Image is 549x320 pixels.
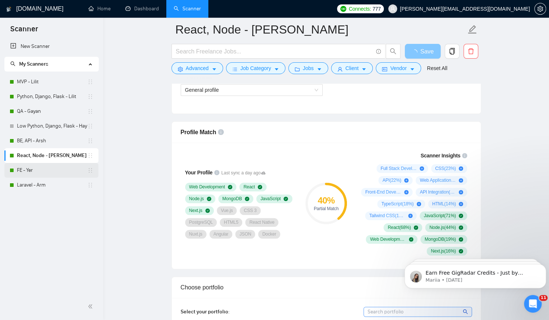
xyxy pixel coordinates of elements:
span: Save [420,47,434,56]
span: 777 [372,5,381,13]
li: BE, API - Arsh [4,133,98,148]
span: Angular [213,231,229,237]
a: setting [534,6,546,12]
button: copy [445,44,459,59]
span: MongoDB [222,196,242,202]
span: Tailwind CSS ( 13 %) [369,213,405,219]
li: Python, Django, Flask - Lilit [4,89,98,104]
span: React Native [249,219,274,225]
span: plus-circle [459,190,463,194]
button: folderJobscaret-down [288,62,328,74]
span: plus-circle [459,178,463,182]
span: caret-down [212,66,217,72]
span: copy [445,48,459,55]
a: dashboardDashboard [125,6,159,12]
span: Job Category [240,64,271,72]
a: Low Python, Django, Flask - Hayk [17,119,87,133]
span: API Integration ( 18 %) [420,189,456,195]
span: My Scanners [19,61,48,67]
span: holder [87,138,93,144]
img: upwork-logo.png [340,6,346,12]
div: 40 % [305,196,347,205]
span: check-circle [409,237,413,241]
span: General profile [185,84,318,95]
li: FE - Yer [4,163,98,178]
span: user [390,6,395,11]
span: holder [87,108,93,114]
span: check-circle [258,185,262,189]
span: edit [468,25,477,34]
span: plus-circle [459,166,463,171]
a: homeHome [88,6,111,12]
a: Python, Django, Flask - Lilit [17,89,87,104]
iframe: Intercom live chat [524,295,542,313]
input: Search Freelance Jobs... [176,47,373,56]
span: React ( 68 %) [388,225,411,230]
span: HTML5 [224,219,238,225]
li: Low Python, Django, Flask - Hayk [4,119,98,133]
span: CSS 3 [244,208,256,213]
a: searchScanner [174,6,201,12]
span: Vue.js [221,208,233,213]
span: Web Development ( 20 %) [370,236,406,242]
li: Laravel - Arm [4,178,98,192]
span: Node.js [189,196,204,202]
span: info-circle [462,153,467,158]
button: barsJob Categorycaret-down [226,62,285,74]
span: setting [178,66,183,72]
span: plus-circle [404,178,409,182]
span: info-circle [376,49,381,54]
button: delete [463,44,478,59]
a: Laravel - Arm [17,178,87,192]
span: Docker [262,231,276,237]
span: MongoDB ( 19 %) [424,236,456,242]
button: Save [405,44,441,59]
input: Scanner name... [176,20,466,39]
span: API ( 22 %) [382,177,401,183]
span: 11 [539,295,548,301]
span: JSON [239,231,251,237]
span: Profile Match [181,129,216,135]
span: check-circle [228,185,232,189]
span: Node.js ( 44 %) [429,225,456,230]
button: settingAdvancedcaret-down [171,62,223,74]
a: React, Node - [PERSON_NAME] [17,148,87,163]
span: Select your portfolio: [181,309,230,315]
span: Web Application ( 20 %) [420,177,456,183]
button: setting [534,3,546,15]
span: check-circle [459,237,463,241]
span: check-circle [207,196,211,201]
a: New Scanner [10,39,93,54]
div: Choose portfolio [181,277,472,298]
span: plus-circle [404,190,409,194]
span: Jobs [303,64,314,72]
span: search [463,307,469,316]
span: JavaScript [260,196,281,202]
li: React, Node - Yuri [4,148,98,163]
span: holder [87,94,93,100]
span: folder [295,66,300,72]
iframe: Intercom notifications message [402,248,549,300]
span: user [337,66,343,72]
a: QA - Gayan [17,104,87,119]
li: MVP - Lilit [4,74,98,89]
span: delete [464,48,478,55]
span: Connects: [349,5,371,13]
span: My Scanners [10,61,48,67]
span: Advanced [186,64,209,72]
span: plus-circle [408,213,413,218]
span: plus-circle [417,202,421,206]
span: double-left [88,303,95,310]
span: caret-down [361,66,366,72]
span: plus-circle [420,166,424,171]
span: Scanner Insights [420,153,460,158]
span: check-circle [284,196,288,201]
li: QA - Gayan [4,104,98,119]
button: idcardVendorcaret-down [376,62,421,74]
span: TypeScript ( 18 %) [381,201,414,207]
span: info-circle [218,129,224,135]
button: userClientcaret-down [331,62,373,74]
span: JavaScript ( 71 %) [424,213,456,219]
